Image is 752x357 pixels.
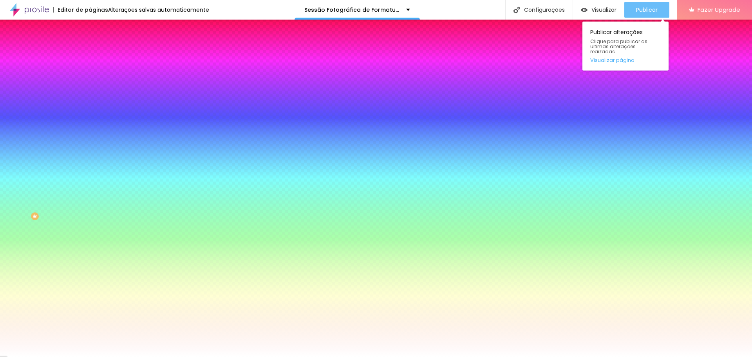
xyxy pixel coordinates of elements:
[582,22,669,71] div: Publicar alterações
[53,7,108,13] div: Editor de páginas
[624,2,669,18] button: Publicar
[590,58,661,63] a: Visualizar página
[636,7,658,13] span: Publicar
[698,6,740,13] span: Fazer Upgrade
[513,7,520,13] img: Icone
[108,7,209,13] div: Alterações salvas automaticamente
[591,7,616,13] span: Visualizar
[581,7,587,13] img: view-1.svg
[590,39,661,54] span: Clique para publicar as ultimas alterações reaizadas
[573,2,624,18] button: Visualizar
[304,7,400,13] p: Sessão Fotográfica de Formatura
